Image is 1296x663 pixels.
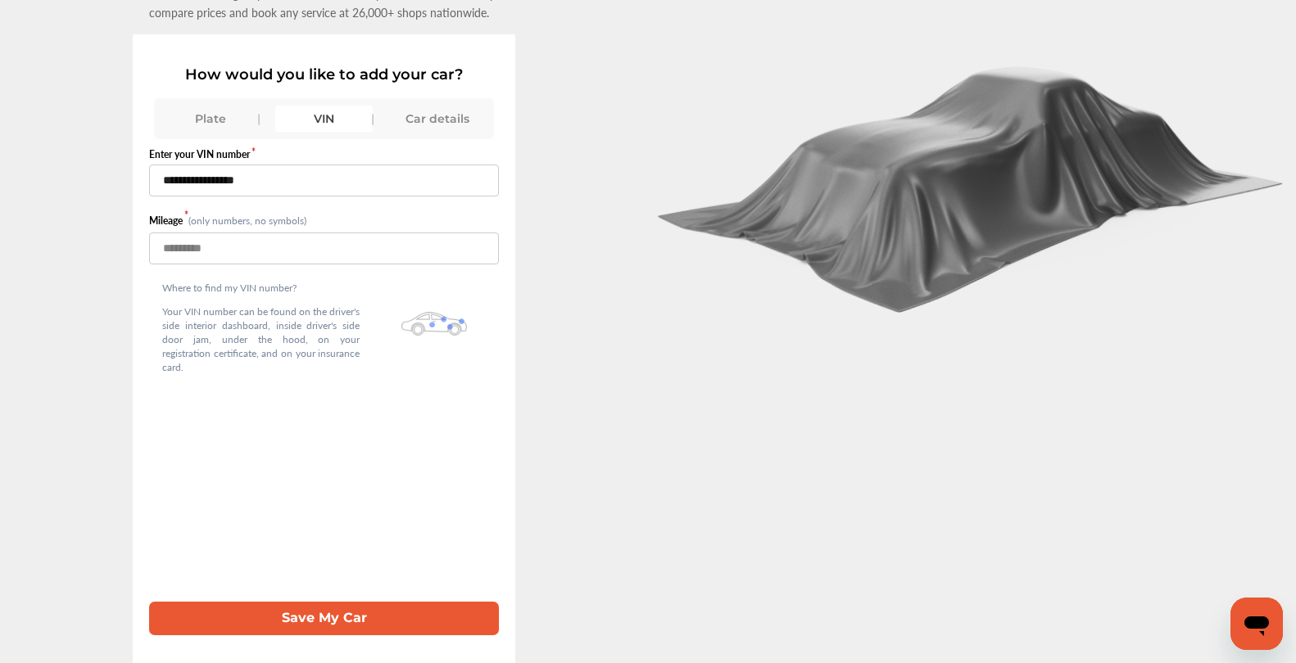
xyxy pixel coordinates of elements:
p: Where to find my VIN number? [162,281,360,295]
button: Save My Car [149,602,499,635]
iframe: Button to launch messaging window [1230,598,1283,650]
div: VIN [275,106,372,132]
p: Your VIN number can be found on the driver's side interior dashboard, inside driver's side door j... [162,304,360,374]
div: Plate [162,106,259,132]
label: Enter your VIN number [149,147,499,161]
img: olbwX0zPblBWoAAAAASUVORK5CYII= [401,312,466,336]
label: Mileage [149,214,188,228]
small: (only numbers, no symbols) [188,214,306,228]
div: Car details [389,106,486,132]
p: How would you like to add your car? [149,65,499,83]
